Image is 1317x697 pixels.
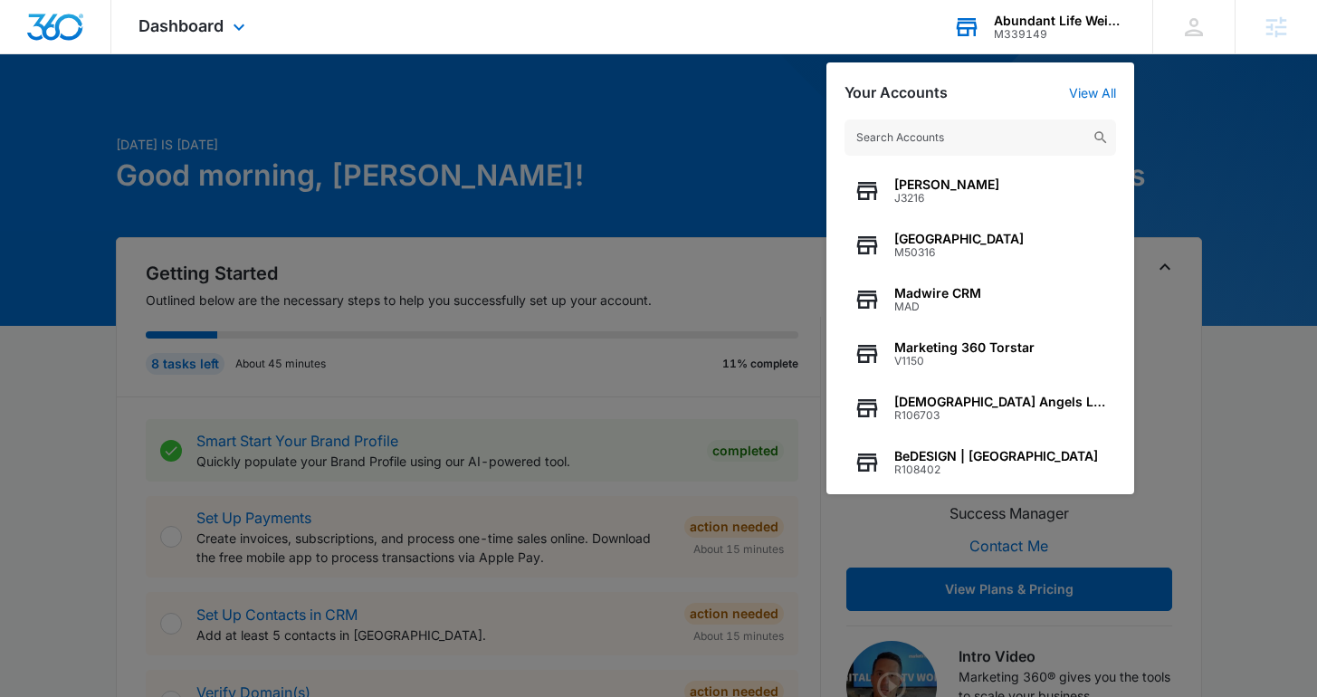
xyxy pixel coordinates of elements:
[994,28,1126,41] div: account id
[1069,85,1116,100] a: View All
[845,381,1116,435] button: [DEMOGRAPHIC_DATA] Angels LLCR106703
[894,177,999,192] span: [PERSON_NAME]
[845,218,1116,272] button: [GEOGRAPHIC_DATA]M50316
[845,327,1116,381] button: Marketing 360 TorstarV1150
[994,14,1126,28] div: account name
[894,192,999,205] span: J3216
[894,395,1107,409] span: [DEMOGRAPHIC_DATA] Angels LLC
[845,272,1116,327] button: Madwire CRMMAD
[894,409,1107,422] span: R106703
[845,435,1116,490] button: BeDESIGN | [GEOGRAPHIC_DATA]R108402
[138,16,224,35] span: Dashboard
[894,246,1024,259] span: M50316
[894,232,1024,246] span: [GEOGRAPHIC_DATA]
[894,355,1035,368] span: V1150
[894,340,1035,355] span: Marketing 360 Torstar
[845,164,1116,218] button: [PERSON_NAME]J3216
[894,301,981,313] span: MAD
[894,286,981,301] span: Madwire CRM
[845,119,1116,156] input: Search Accounts
[894,449,1098,463] span: BeDESIGN | [GEOGRAPHIC_DATA]
[894,463,1098,476] span: R108402
[845,84,948,101] h2: Your Accounts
